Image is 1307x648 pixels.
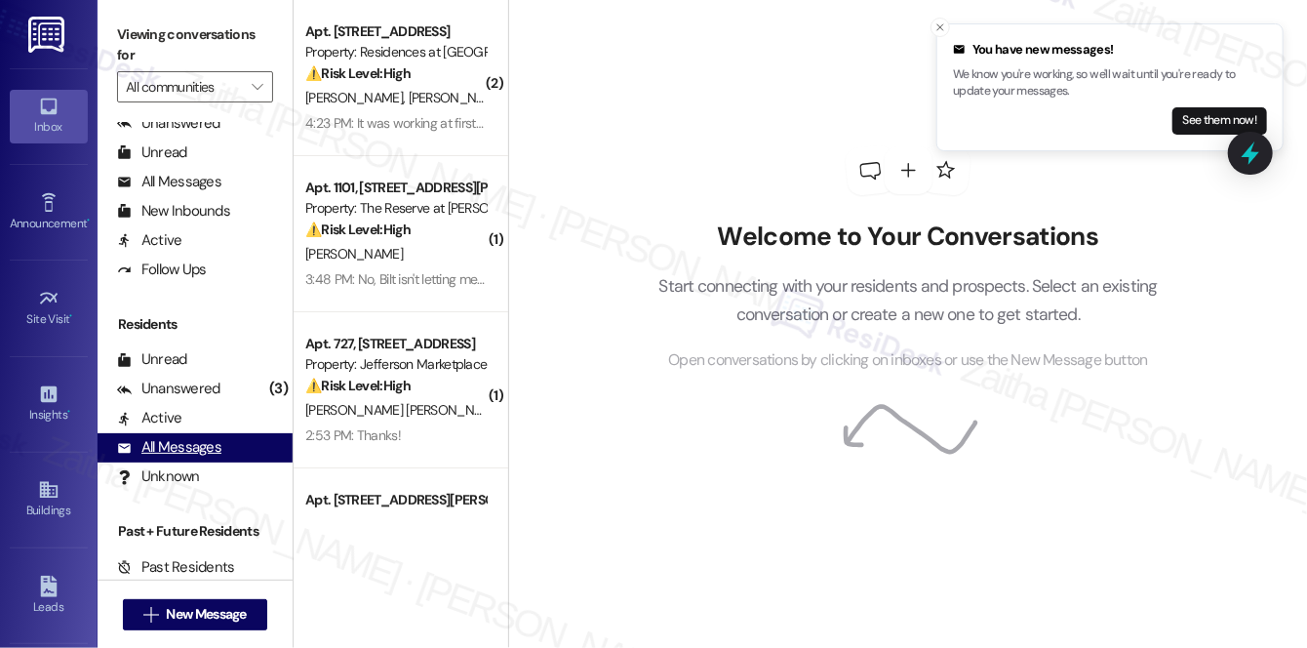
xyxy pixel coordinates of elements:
[10,378,88,430] a: Insights •
[305,198,486,219] div: Property: The Reserve at [PERSON_NAME][GEOGRAPHIC_DATA]
[117,437,221,458] div: All Messages
[10,473,88,526] a: Buildings
[305,377,411,394] strong: ⚠️ Risk Level: High
[117,142,187,163] div: Unread
[117,349,187,370] div: Unread
[70,309,73,323] span: •
[629,272,1187,328] p: Start connecting with your residents and prospects. Select an existing conversation or create a n...
[953,66,1267,101] p: We know you're working, so we'll wait until you're ready to update your messages.
[1172,107,1267,135] button: See them now!
[409,89,506,106] span: [PERSON_NAME]
[305,490,486,510] div: Apt. [STREET_ADDRESS][PERSON_NAME]
[117,557,235,578] div: Past Residents
[126,71,242,102] input: All communities
[305,64,411,82] strong: ⚠️ Risk Level: High
[305,89,409,106] span: [PERSON_NAME]
[305,426,401,444] div: 2:53 PM: Thanks!
[117,113,220,134] div: Unanswered
[10,90,88,142] a: Inbox
[305,178,486,198] div: Apt. 1101, [STREET_ADDRESS][PERSON_NAME]
[305,114,619,132] div: 4:23 PM: It was working at first but now it's leaking again
[629,222,1187,253] h2: Welcome to Your Conversations
[123,599,267,630] button: New Message
[117,466,200,487] div: Unknown
[117,201,230,222] div: New Inbounds
[953,40,1267,60] div: You have new messages!
[117,230,182,251] div: Active
[931,18,950,37] button: Close toast
[305,42,486,62] div: Property: Residences at [GEOGRAPHIC_DATA]
[305,221,411,238] strong: ⚠️ Risk Level: High
[305,354,486,375] div: Property: Jefferson Marketplace
[117,172,221,192] div: All Messages
[668,348,1147,373] span: Open conversations by clicking on inboxes or use the New Message button
[98,314,293,335] div: Residents
[67,405,70,419] span: •
[98,521,293,542] div: Past + Future Residents
[143,607,158,623] i: 
[117,408,182,428] div: Active
[167,604,247,625] span: New Message
[117,379,220,399] div: Unanswered
[28,17,68,53] img: ResiDesk Logo
[264,374,293,404] div: (3)
[117,20,273,71] label: Viewing conversations for
[305,245,403,263] span: [PERSON_NAME]
[10,570,88,623] a: Leads
[117,260,207,280] div: Follow Ups
[252,79,262,95] i: 
[305,334,486,354] div: Apt. 727, [STREET_ADDRESS]
[10,282,88,335] a: Site Visit •
[87,214,90,227] span: •
[305,401,503,419] span: [PERSON_NAME] [PERSON_NAME]
[305,270,737,288] div: 3:48 PM: No, Bilt isn't letting me process payment. is it possible you can help?
[305,21,486,42] div: Apt. [STREET_ADDRESS]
